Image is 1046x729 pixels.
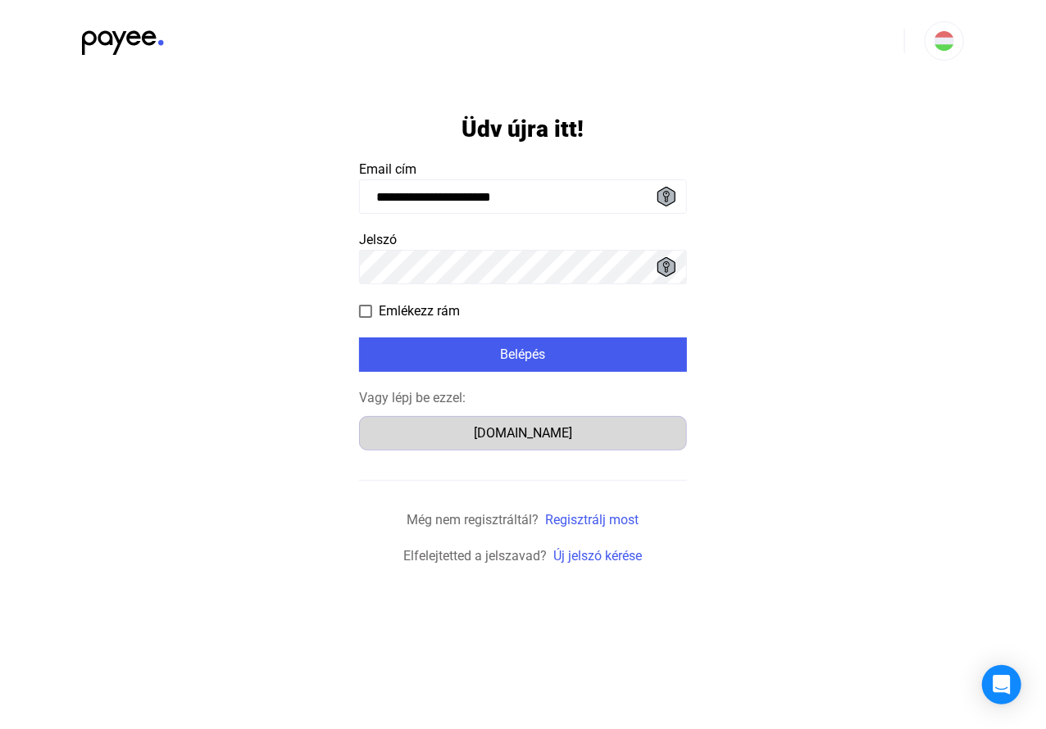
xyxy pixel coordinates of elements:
div: Belépés [364,345,682,364]
span: Még nem regisztráltál? [407,512,539,528]
div: Vagy lépj be ezzel: [359,388,687,408]
button: HU [925,21,964,61]
a: Új jelszó kérése [554,548,643,564]
span: Elfelejtetted a jelszavad? [404,548,548,564]
div: Open Intercom Messenger [982,665,1021,704]
span: Email cím [359,161,416,177]
button: [DOMAIN_NAME] [359,416,687,451]
span: Emlékezz rám [379,301,460,321]
a: [DOMAIN_NAME] [359,425,687,441]
img: HU [935,31,954,51]
img: black-payee-blue-dot.svg [82,21,164,55]
a: Regisztrálj most [546,512,639,528]
button: Belépés [359,337,687,372]
div: [DOMAIN_NAME] [365,423,681,443]
h1: Üdv újra itt! [462,115,584,143]
span: Jelszó [359,232,397,247]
